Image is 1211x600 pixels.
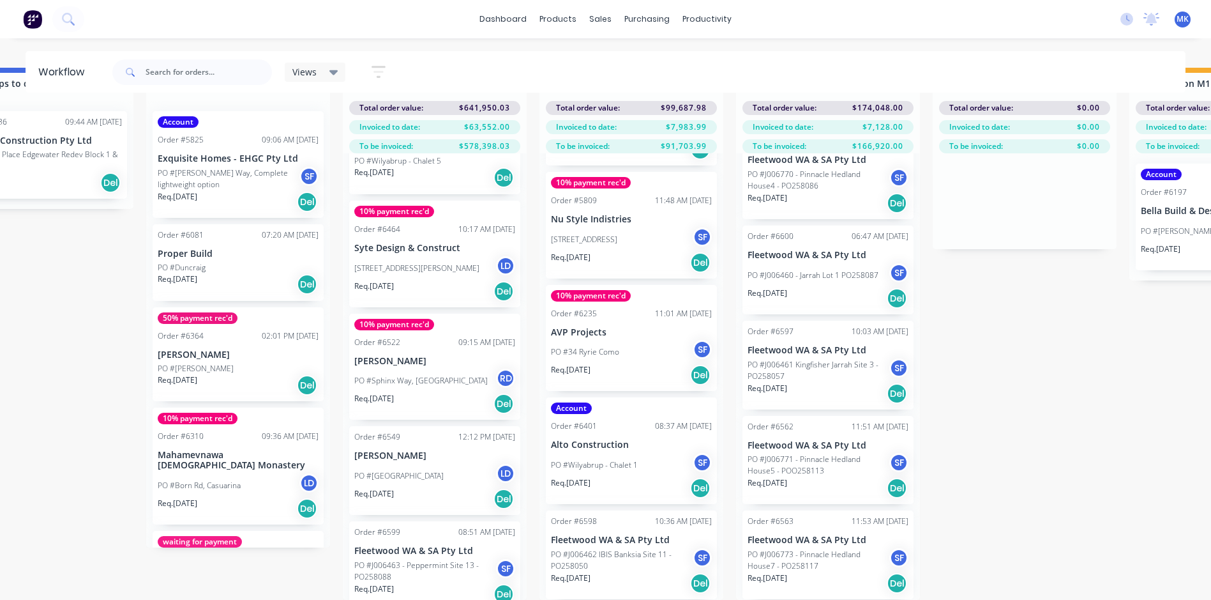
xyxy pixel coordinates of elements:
p: PO #J006461 Kingfisher Jarrah Site 3 - PO258057 [748,359,889,382]
div: Del [297,192,317,212]
div: 10% payment rec'dOrder #580911:48 AM [DATE]Nu Style Indistries[STREET_ADDRESS]SFReq.[DATE]Del [546,172,717,279]
div: Del [690,573,711,594]
div: SF [889,168,908,187]
div: SF [496,559,515,578]
div: Order #6562 [748,421,794,433]
span: Invoiced to date: [1146,121,1207,133]
span: $0.00 [1077,102,1100,114]
div: Del [493,167,514,188]
p: Req. [DATE] [748,288,787,299]
div: Order #6464 [354,224,400,235]
div: 06:47 AM [DATE] [852,231,908,242]
span: To be invoiced: [1146,141,1200,152]
div: purchasing [618,10,676,29]
input: Search for orders... [146,59,272,85]
div: 50% payment rec'dOrder #636402:01 PM [DATE][PERSON_NAME]PO #[PERSON_NAME]Req.[DATE]Del [153,307,324,401]
span: MK [1177,13,1189,25]
p: PO #J006463 - Peppermint Site 13 - PO258088 [354,560,496,583]
div: Order #6401 [551,420,597,432]
div: 50% payment rec'd [158,312,237,324]
div: Del [493,394,514,414]
p: Req. [DATE] [748,573,787,584]
div: Order #608107:20 AM [DATE]Proper BuildPO #DuncraigReq.[DATE]Del [153,224,324,301]
div: 10% payment rec'd [354,206,434,217]
p: [STREET_ADDRESS] [551,234,617,245]
div: 09:15 AM [DATE] [458,337,515,348]
p: Req. [DATE] [158,498,197,509]
p: PO #Sphinx Way, [GEOGRAPHIC_DATA] [354,375,488,387]
p: AVP Projects [551,327,712,338]
div: SF [693,548,712,567]
div: 09:44 AM [DATE] [65,116,122,128]
p: [PERSON_NAME] [158,350,319,360]
div: SF [693,227,712,247]
span: To be invoiced: [949,141,1003,152]
div: SF [693,340,712,359]
div: Order #5825 [158,134,204,146]
div: Del [887,478,907,498]
p: Fleetwood WA & SA Pty Ltd [354,546,515,557]
div: Order #6549 [354,431,400,443]
div: Order #6310 [158,431,204,442]
p: Req. [DATE] [158,191,197,203]
span: $0.00 [1077,141,1100,152]
span: $7,983.99 [666,121,707,133]
div: 11:53 AM [DATE] [852,516,908,527]
p: Req. [DATE] [1141,243,1180,255]
div: sales [583,10,618,29]
span: Total order value: [556,102,620,114]
p: Req. [DATE] [551,573,590,584]
span: Total order value: [753,102,816,114]
p: PO #[PERSON_NAME] [158,363,234,374]
p: PO #J006770 - Pinnacle Hedland House4 - PO258086 [748,169,889,192]
p: [STREET_ADDRESS][PERSON_NAME] [354,263,479,274]
div: Del [887,573,907,594]
p: Req. [DATE] [748,383,787,394]
div: 10% payment rec'd [354,319,434,330]
p: PO #Wilyabrup - Chalet 5 [354,155,441,167]
div: Del [297,274,317,295]
p: PO #[GEOGRAPHIC_DATA] [354,470,444,482]
div: Del [297,375,317,396]
span: $63,552.00 [464,121,510,133]
div: PO #Wilyabrup - Chalet 5Req.[DATE]Del [349,118,520,194]
div: Order #654912:12 PM [DATE][PERSON_NAME]PO #[GEOGRAPHIC_DATA]LDReq.[DATE]Del [349,426,520,515]
div: Del [887,288,907,309]
div: Order #6598 [551,516,597,527]
span: $578,398.03 [459,141,510,152]
span: To be invoiced: [753,141,806,152]
div: Order #5809 [551,195,597,206]
a: dashboard [473,10,533,29]
div: AccountOrder #582509:06 AM [DATE]Exquisite Homes - EHGC Pty LtdPO #[PERSON_NAME] Way, Complete li... [153,111,324,218]
p: Req. [DATE] [551,364,590,376]
p: PO #Duncraig [158,262,206,273]
p: PO #[PERSON_NAME] Way, Complete lightweight option [158,167,299,190]
p: Req. [DATE] [158,273,197,285]
div: Order #6235 [551,308,597,319]
div: SF [889,263,908,282]
span: $641,950.03 [459,102,510,114]
p: Fleetwood WA & SA Pty Ltd [748,535,908,546]
span: Invoiced to date: [949,121,1010,133]
p: PO #J006771 - Pinnacle Hedland House5 - POO258113 [748,454,889,477]
div: SF [889,358,908,378]
p: [PERSON_NAME] [354,356,515,367]
p: Fleetwood WA & SA Pty Ltd [748,345,908,356]
div: 11:51 AM [DATE] [852,421,908,433]
div: 10% payment rec'd [551,290,631,302]
div: 02:01 PM [DATE] [262,330,319,342]
div: Order #6081 [158,229,204,241]
p: Proper Build [158,249,319,259]
div: productivity [676,10,738,29]
span: $166,920.00 [852,141,903,152]
div: 10:36 AM [DATE] [655,516,712,527]
div: Order #6364 [158,330,204,342]
div: SF [693,453,712,472]
div: RD [496,369,515,388]
div: LD [496,256,515,275]
p: Fleetwood WA & SA Pty Ltd [748,440,908,451]
span: $91,703.99 [661,141,707,152]
img: Factory [23,10,42,29]
div: Del [493,281,514,302]
span: Total order value: [359,102,423,114]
